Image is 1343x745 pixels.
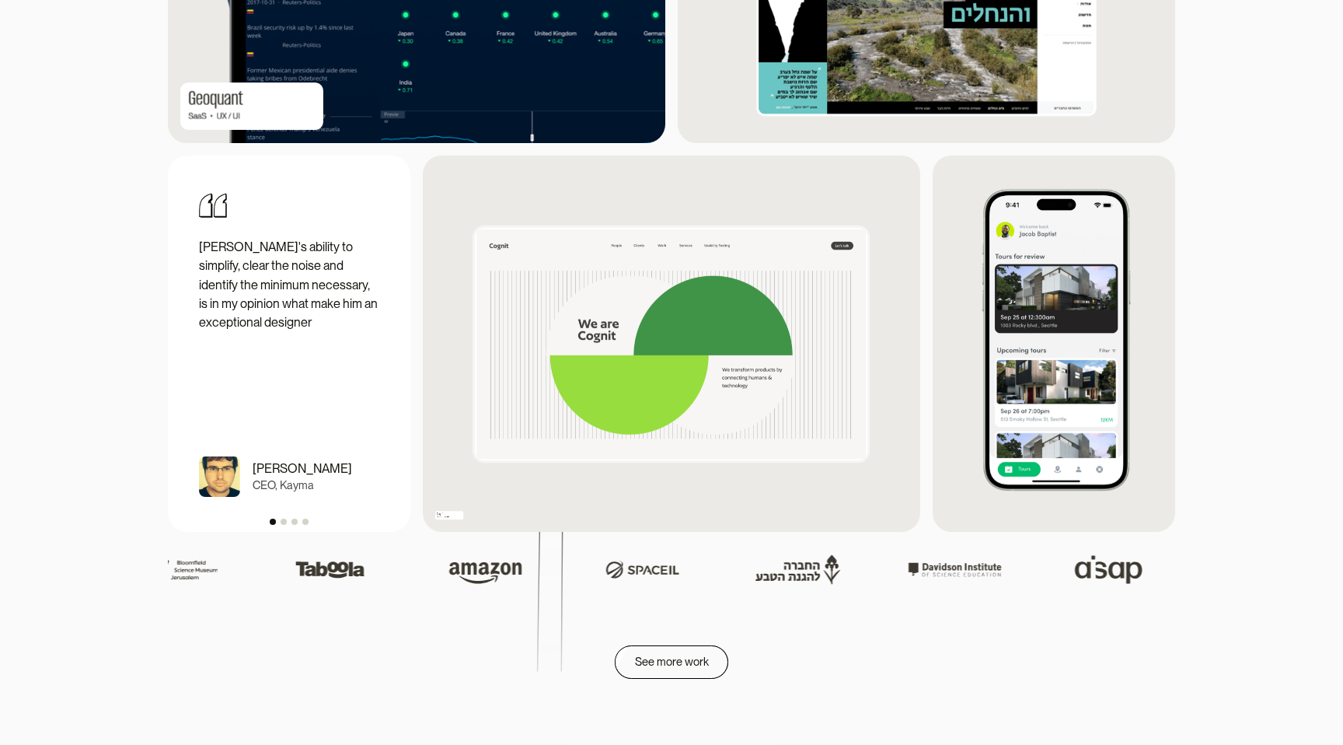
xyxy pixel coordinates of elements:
[635,652,709,671] div: See more work
[189,110,207,122] div: SaaS
[124,554,225,587] img: science museum logo
[199,456,240,497] img: Oran huberman
[217,110,240,122] div: UX / UI
[281,519,287,525] div: Show slide 2 of 4
[189,91,244,110] h1: Geoquant
[291,519,298,525] div: Show slide 3 of 4
[748,551,849,588] img: SPNI logo
[933,156,1175,533] img: showdigs app screenshot
[253,459,352,477] p: [PERSON_NAME]
[444,516,449,519] div: Branding
[168,156,410,533] div: carousel
[199,237,378,331] p: [PERSON_NAME]'s ability to simplify, clear the noise and identify the minimum necessary, is in my...
[437,512,443,516] h1: Cognit
[592,551,693,588] img: space IL logo
[436,544,537,596] img: Amazon logo
[280,545,381,596] img: taboola logo
[168,156,410,533] div: 1 of 4
[270,519,276,525] div: Show slide 1 of 4
[437,516,442,519] div: Website
[1060,540,1161,600] img: aisap logo
[423,156,920,533] a: CognitWebsiteBranding
[253,477,314,495] p: CEO, Kayma
[905,556,1006,584] img: davidson institute logo
[302,519,309,525] div: Show slide 4 of 4
[615,645,728,678] a: See more work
